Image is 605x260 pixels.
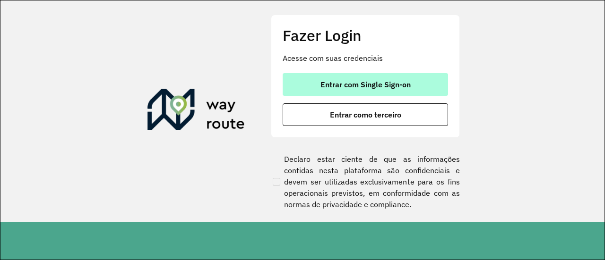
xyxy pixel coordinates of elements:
img: Roteirizador AmbevTech [147,89,245,134]
span: Entrar com Single Sign-on [320,81,411,88]
label: Declaro estar ciente de que as informações contidas nesta plataforma são confidenciais e devem se... [271,153,460,210]
span: Entrar como terceiro [330,111,401,118]
p: Acesse com suas credenciais [283,52,448,64]
button: button [283,73,448,96]
button: button [283,103,448,126]
h2: Fazer Login [283,26,448,44]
